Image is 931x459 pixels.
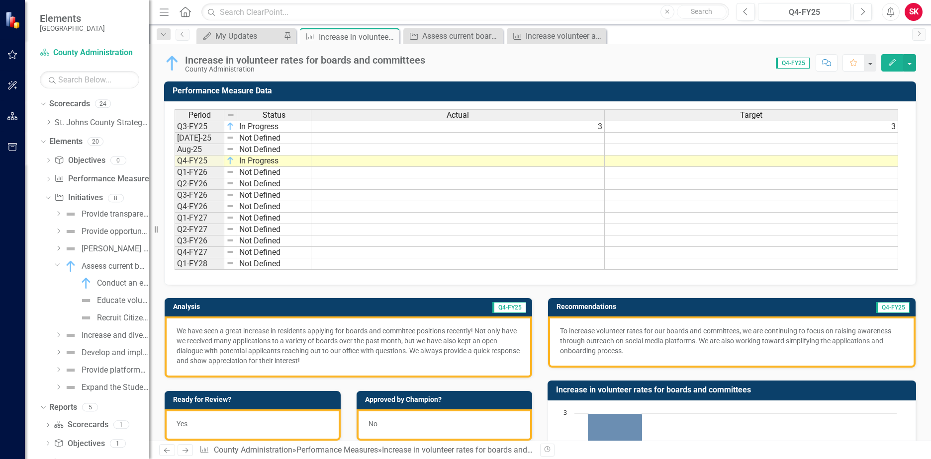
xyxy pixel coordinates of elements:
[40,47,139,59] a: County Administration
[65,382,77,393] img: Not Defined
[65,243,77,255] img: Not Defined
[226,214,234,222] img: 8DAGhfEEPCf229AAAAAElFTkSuQmCC
[201,3,729,21] input: Search ClearPoint...
[677,5,727,19] button: Search
[226,179,234,187] img: 8DAGhfEEPCf229AAAAAElFTkSuQmCC
[226,225,234,233] img: 8DAGhfEEPCf229AAAAAElFTkSuQmCC
[49,136,83,148] a: Elements
[173,396,336,403] h3: Ready for Review?
[215,30,281,42] div: My Updates
[175,133,224,144] td: [DATE]-25
[175,144,224,155] td: Aug-25
[62,224,149,239] a: Provide opportunities to receive community feedback and listen to its needs
[82,348,149,357] div: Develop and implement a strategic internal communications plan
[40,71,139,88] input: Search Below...
[80,295,92,306] img: Not Defined
[65,347,77,359] img: Not Defined
[54,438,104,450] a: Objectives
[82,210,149,219] div: Provide transparency in local government operations
[905,3,923,21] button: SK
[226,191,234,199] img: 8DAGhfEEPCf229AAAAAElFTkSuQmCC
[49,98,90,110] a: Scorecards
[175,178,224,190] td: Q2-FY26
[97,313,149,322] div: Recruit Citizens' Academy graduates to continue engagement by volunteering for a board
[62,362,149,378] a: Provide platforms for employee feedback and engagement
[214,445,292,455] a: County Administration
[226,236,234,244] img: 8DAGhfEEPCf229AAAAAElFTkSuQmCC
[177,420,187,428] span: Yes
[62,258,149,274] a: Assess current boards and committees vacancies and upcoming expiring terms
[740,111,762,120] span: Target
[54,173,153,185] a: Performance Measures
[177,326,520,366] p: We have seen a great increase in residents applying for boards and committee positions recently! ...
[227,111,235,119] img: 8DAGhfEEPCf229AAAAAElFTkSuQmCC
[55,117,149,129] a: St. Johns County Strategic Plan
[226,122,234,130] img: AAAAAElFTkSuQmCC
[237,178,311,190] td: Not Defined
[164,55,180,71] img: In Progress
[185,55,425,66] div: Increase in volunteer rates for boards and committees
[65,208,77,220] img: Not Defined
[78,293,149,308] a: Educate volunteer board members on board rules regarding absence
[319,31,397,43] div: Increase in volunteer rates for boards and committees
[65,226,77,237] img: Not Defined
[237,155,311,167] td: In Progress
[49,402,77,413] a: Reports
[82,383,149,392] div: Expand the Student Shadow Pilot Program to an annual, recurring summer program
[263,111,285,120] span: Status
[175,201,224,213] td: Q4-FY26
[237,213,311,224] td: Not Defined
[82,227,149,236] div: Provide opportunities to receive community feedback and listen to its needs
[758,3,851,21] button: Q4-FY25
[175,224,224,235] td: Q2-FY27
[226,156,234,164] img: AAAAAElFTkSuQmCC
[40,24,105,32] small: [GEOGRAPHIC_DATA]
[82,366,149,375] div: Provide platforms for employee feedback and engagement
[175,190,224,201] td: Q3-FY26
[509,30,604,42] a: Increase volunteer applications received for board or committee positions
[226,134,234,142] img: 8DAGhfEEPCf229AAAAAElFTkSuQmCC
[761,6,847,18] div: Q4-FY25
[88,137,103,146] div: 20
[237,235,311,247] td: Not Defined
[62,241,149,257] a: [PERSON_NAME] internal communication among departments and county administration
[97,296,149,305] div: Educate volunteer board members on board rules regarding absence
[185,66,425,73] div: County Administration
[369,420,377,428] span: No
[82,244,149,253] div: [PERSON_NAME] internal communication among departments and county administration
[226,168,234,176] img: 8DAGhfEEPCf229AAAAAElFTkSuQmCC
[54,155,105,166] a: Objectives
[311,121,605,133] td: 3
[406,30,500,42] a: Assess current boards and committees vacancies and upcoming expiring terms
[65,364,77,376] img: Not Defined
[173,303,327,310] h3: Analysis
[237,247,311,258] td: Not Defined
[563,408,567,417] text: 3
[237,133,311,144] td: Not Defined
[175,258,224,270] td: Q1-FY28
[226,248,234,256] img: 8DAGhfEEPCf229AAAAAElFTkSuQmCC
[80,277,92,289] img: In Progress
[556,385,911,394] h3: Increase in volunteer rates for boards and committees
[54,419,108,431] a: Scorecards
[492,302,526,313] span: Q4-FY25
[82,331,149,340] div: Increase and diversify candidate pools to meet board requirements
[199,30,281,42] a: My Updates
[237,144,311,155] td: Not Defined
[175,247,224,258] td: Q4-FY27
[237,121,311,133] td: In Progress
[62,327,149,343] a: Increase and diversify candidate pools to meet board requirements
[173,86,911,95] h3: Performance Measure Data
[605,121,898,133] td: 3
[382,445,570,455] div: Increase in volunteer rates for boards and committees
[691,7,712,15] span: Search
[776,58,810,69] span: Q4-FY25
[54,192,102,204] a: Initiatives
[237,190,311,201] td: Not Defined
[82,403,98,412] div: 5
[40,12,105,24] span: Elements
[175,235,224,247] td: Q3-FY26
[226,202,234,210] img: 8DAGhfEEPCf229AAAAAElFTkSuQmCC
[526,30,604,42] div: Increase volunteer applications received for board or committee positions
